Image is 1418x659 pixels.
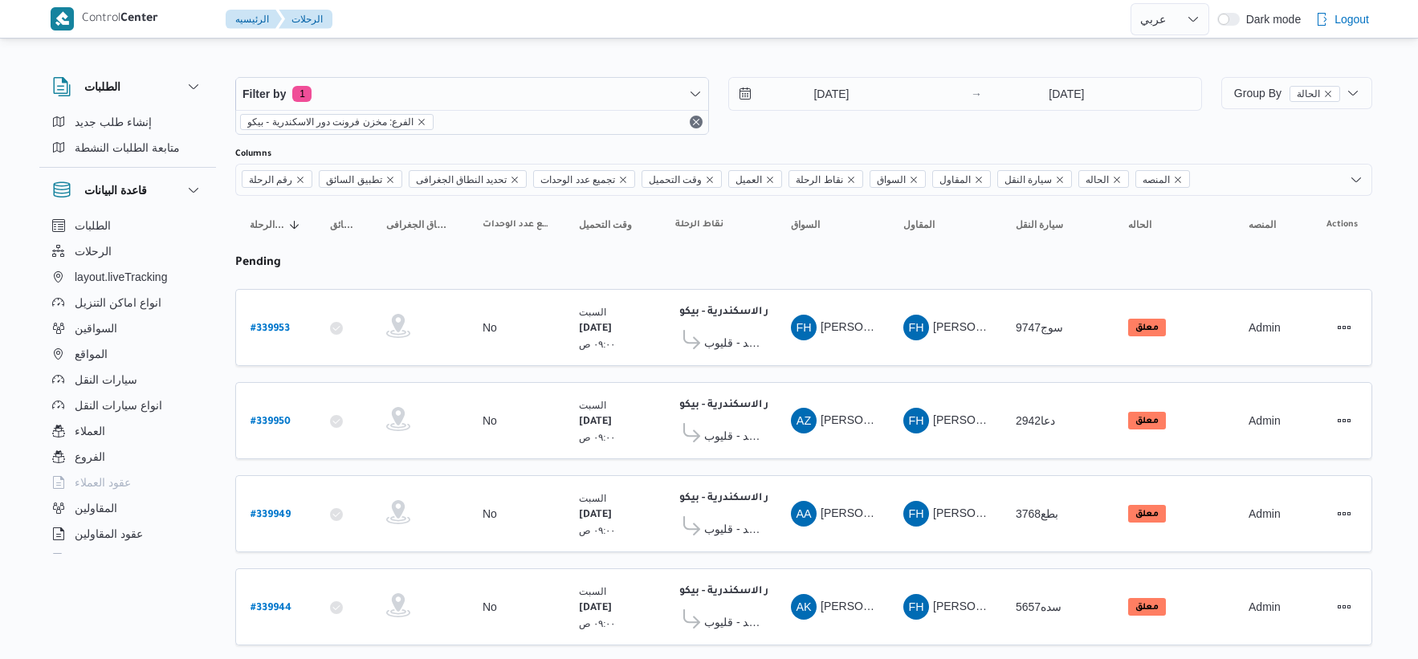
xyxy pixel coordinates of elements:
[997,170,1072,188] span: سيارة النقل
[1331,594,1357,620] button: Actions
[1016,507,1058,520] span: بطع3768
[75,550,141,569] span: اجهزة التليفون
[579,218,632,231] span: وقت التحميل
[908,408,923,433] span: FH
[1234,87,1340,100] span: Group By الحالة
[1350,173,1363,186] button: Open list of options
[1309,3,1375,35] button: Logout
[1135,417,1159,426] b: معلق
[240,114,434,130] span: الفرع: مخزن فرونت دور الاسكندرية - بيكو
[251,596,291,618] a: #339944
[971,88,982,100] div: →
[510,175,520,185] button: Remove تحديد النطاق الجغرافى from selection in this group
[288,218,301,231] svg: Sorted in descending order
[242,170,312,188] span: رقم الرحلة
[75,498,117,518] span: المقاولين
[791,408,817,433] div: Aiamun Zkaraia Ghrib Muhammad
[46,470,210,495] button: عقود العملاء
[903,501,929,527] div: Ftha Hassan Jlal Abo Alhassan Shrkah Trabo
[235,257,281,270] b: pending
[1331,315,1357,340] button: Actions
[326,171,381,189] span: تطبيق السائق
[39,213,216,560] div: قاعدة البيانات
[46,315,210,341] button: السواقين
[797,408,811,433] span: AZ
[729,78,911,110] input: Press the down key to open a popover containing a calendar.
[46,367,210,393] button: سيارات النقل
[821,600,948,612] span: [PERSON_NAME][DATE]
[75,112,152,132] span: إنشاء طلب جديد
[483,413,497,428] div: No
[791,501,817,527] div: Ahmad Abadallaah Ahmad Abadalamajid
[46,109,210,135] button: إنشاء طلب جديد
[933,506,1053,519] span: [PERSON_NAME]ه تربو
[939,171,971,189] span: المقاول
[579,323,612,335] b: [DATE]
[46,547,210,572] button: اجهزة التليفون
[250,218,285,231] span: رقم الرحلة; Sorted in descending order
[84,77,120,96] h3: الطلبات
[908,501,923,527] span: FH
[242,84,286,104] span: Filter by
[735,171,762,189] span: العميل
[1128,598,1166,616] span: معلق
[897,212,993,238] button: المقاول
[579,493,606,503] small: السبت
[821,506,1008,519] span: [PERSON_NAME] [PERSON_NAME]
[533,170,635,188] span: تجميع عدد الوحدات
[483,218,550,231] span: تجميع عدد الوحدات
[870,170,926,188] span: السواق
[903,408,929,433] div: Ftha Hassan Jlal Abo Alhassan Shrkah Trabo
[226,10,282,29] button: الرئيسيه
[75,216,111,235] span: الطلبات
[908,594,923,620] span: FH
[579,618,616,628] small: ٠٩:٠٠ ص
[642,170,722,188] span: وقت التحميل
[380,212,460,238] button: تحديد النطاق الجغرافى
[1326,218,1358,231] span: Actions
[251,410,291,432] a: #339950
[933,600,1053,612] span: [PERSON_NAME]ه تربو
[1297,87,1320,101] span: الحالة
[386,218,454,231] span: تحديد النطاق الجغرافى
[1135,170,1190,188] span: المنصه
[385,175,395,185] button: Remove تطبيق السائق from selection in this group
[236,78,708,110] button: Filter by1 active filters
[579,525,616,535] small: ٠٩:٠٠ ص
[1009,212,1106,238] button: سيارة النقل
[46,495,210,521] button: المقاولين
[987,78,1147,110] input: Press the down key to open a popover containing a calendar.
[46,213,210,238] button: الطلبات
[1078,170,1129,188] span: الحاله
[1135,603,1159,612] b: معلق
[319,170,401,188] span: تطبيق السائق
[416,171,507,189] span: تحديد النطاق الجغرافى
[821,320,913,333] span: [PERSON_NAME]
[1143,171,1170,189] span: المنصه
[704,333,762,352] span: معرض العربى يونيتد - قليوب
[235,148,271,161] label: Columns
[1249,600,1281,613] span: Admin
[75,344,108,364] span: المواقع
[933,413,1053,426] span: [PERSON_NAME]ه تربو
[249,171,292,189] span: رقم الرحلة
[704,612,762,632] span: معرض العربى يونيتد - قليوب
[1016,600,1061,613] span: سده5657
[251,317,290,339] a: #339953
[1016,414,1055,427] span: دعا2942
[251,503,291,525] a: #339949
[821,413,913,426] span: [PERSON_NAME]
[75,267,167,287] span: layout.liveTracking
[572,212,653,238] button: وقت التحميل
[75,396,162,415] span: انواع سيارات النقل
[679,400,844,411] b: مخزن فرونت دور الاسكندرية - بيكو
[1128,319,1166,336] span: معلق
[791,594,817,620] div: Aiamun Khamais Rafaaa Muhammad
[705,175,715,185] button: Remove وقت التحميل from selection in this group
[788,170,862,188] span: نقاط الرحلة
[579,586,606,596] small: السبت
[1334,10,1369,29] span: Logout
[1128,218,1151,231] span: الحاله
[679,307,844,318] b: مخزن فرونت دور الاسكندرية - بيكو
[46,341,210,367] button: المواقع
